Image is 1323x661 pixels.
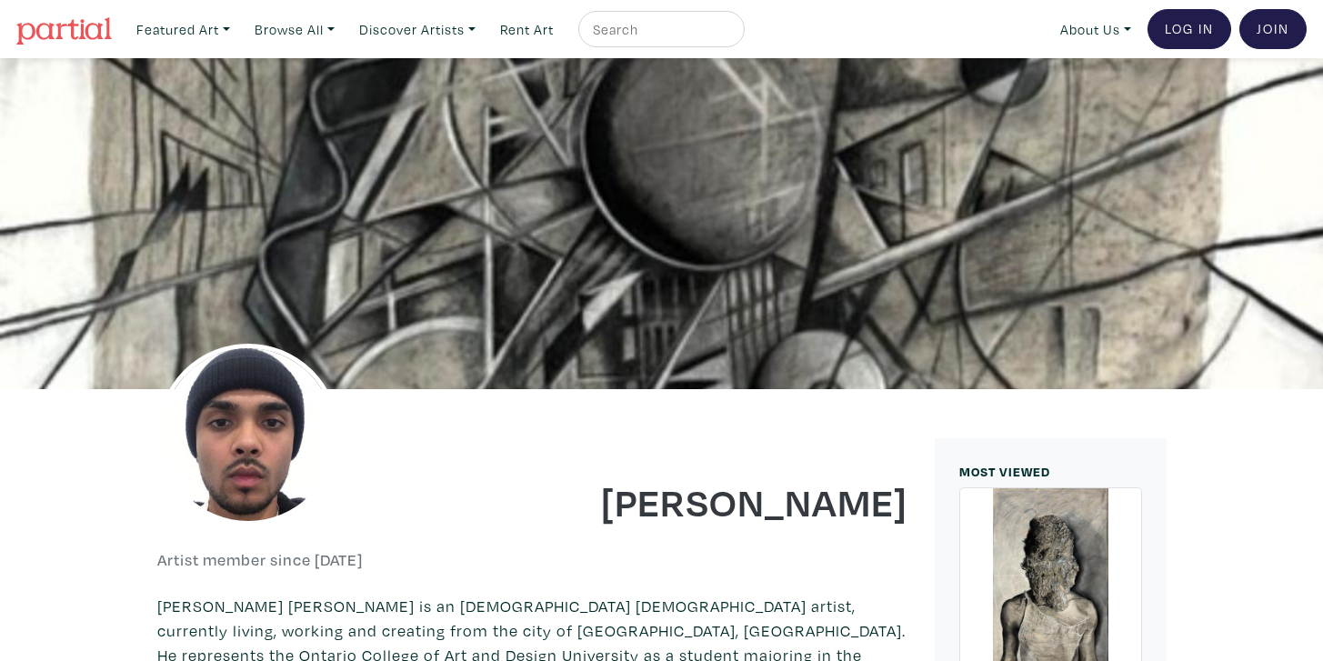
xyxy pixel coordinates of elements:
[591,18,727,41] input: Search
[1052,11,1139,48] a: About Us
[246,11,343,48] a: Browse All
[1148,9,1231,49] a: Log In
[351,11,484,48] a: Discover Artists
[128,11,238,48] a: Featured Art
[546,476,907,526] h1: [PERSON_NAME]
[1239,9,1307,49] a: Join
[157,344,339,526] img: phpThumb.php
[959,463,1050,480] small: MOST VIEWED
[492,11,562,48] a: Rent Art
[157,550,363,570] h6: Artist member since [DATE]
